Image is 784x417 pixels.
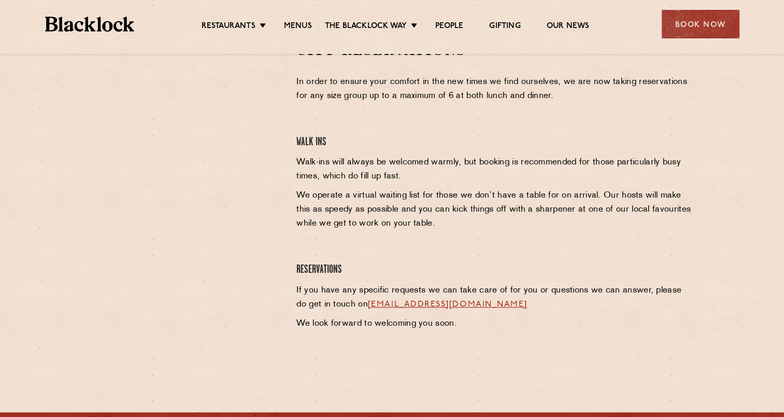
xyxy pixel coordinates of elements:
a: Restaurants [202,21,255,33]
p: We look forward to welcoming you soon. [296,317,694,331]
a: Our News [547,21,590,33]
p: In order to ensure your comfort in the new times we find ourselves, we are now taking reservation... [296,75,694,103]
a: People [435,21,463,33]
iframe: OpenTable make booking widget [127,41,244,198]
a: Gifting [489,21,520,33]
a: Menus [284,21,312,33]
a: The Blacklock Way [325,21,407,33]
h4: Walk Ins [296,135,694,149]
p: We operate a virtual waiting list for those we don’t have a table for on arrival. Our hosts will ... [296,189,694,231]
a: [EMAIL_ADDRESS][DOMAIN_NAME] [368,300,528,309]
img: BL_Textured_Logo-footer-cropped.svg [45,17,135,32]
h4: Reservations [296,263,694,277]
p: If you have any specific requests we can take care of for you or questions we can answer, please ... [296,284,694,312]
p: Walk-ins will always be welcomed warmly, but booking is recommended for those particularly busy t... [296,156,694,184]
div: Book Now [662,10,739,38]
